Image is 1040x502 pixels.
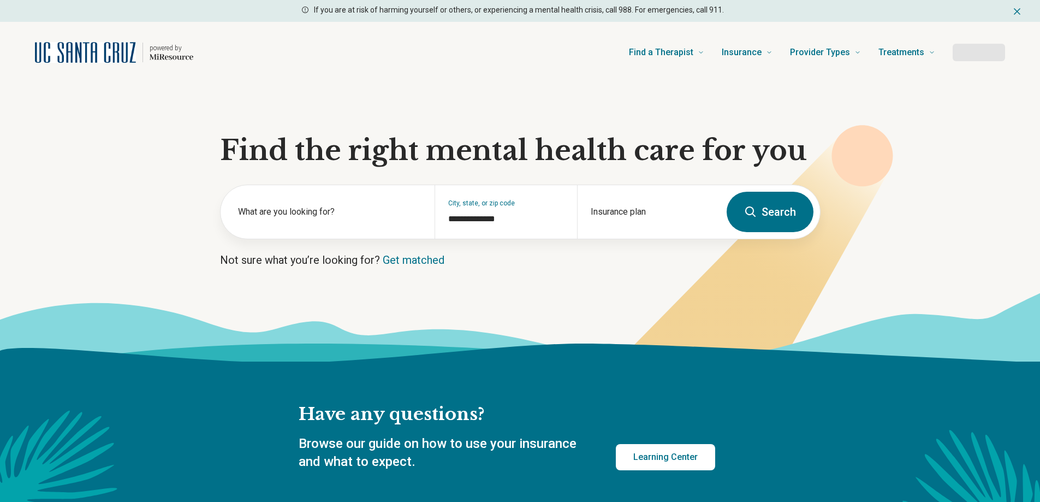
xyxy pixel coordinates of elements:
a: Treatments [878,31,935,74]
a: Get matched [383,253,444,267]
p: Not sure what you’re looking for? [220,252,821,268]
p: powered by [150,44,193,52]
span: Provider Types [790,45,850,60]
h1: Find the right mental health care for you [220,134,821,167]
a: Learning Center [616,444,715,470]
span: Find a Therapist [629,45,693,60]
p: Browse our guide on how to use your insurance and what to expect. [299,435,590,471]
span: Insurance [722,45,762,60]
a: Find a Therapist [629,31,704,74]
a: Provider Types [790,31,861,74]
button: Dismiss [1012,4,1023,17]
a: Insurance [722,31,772,74]
h2: Have any questions? [299,403,715,426]
a: Home page [35,35,193,70]
label: What are you looking for? [238,205,421,218]
p: If you are at risk of harming yourself or others, or experiencing a mental health crisis, call 98... [314,4,724,16]
span: Treatments [878,45,924,60]
button: Search [727,192,813,232]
